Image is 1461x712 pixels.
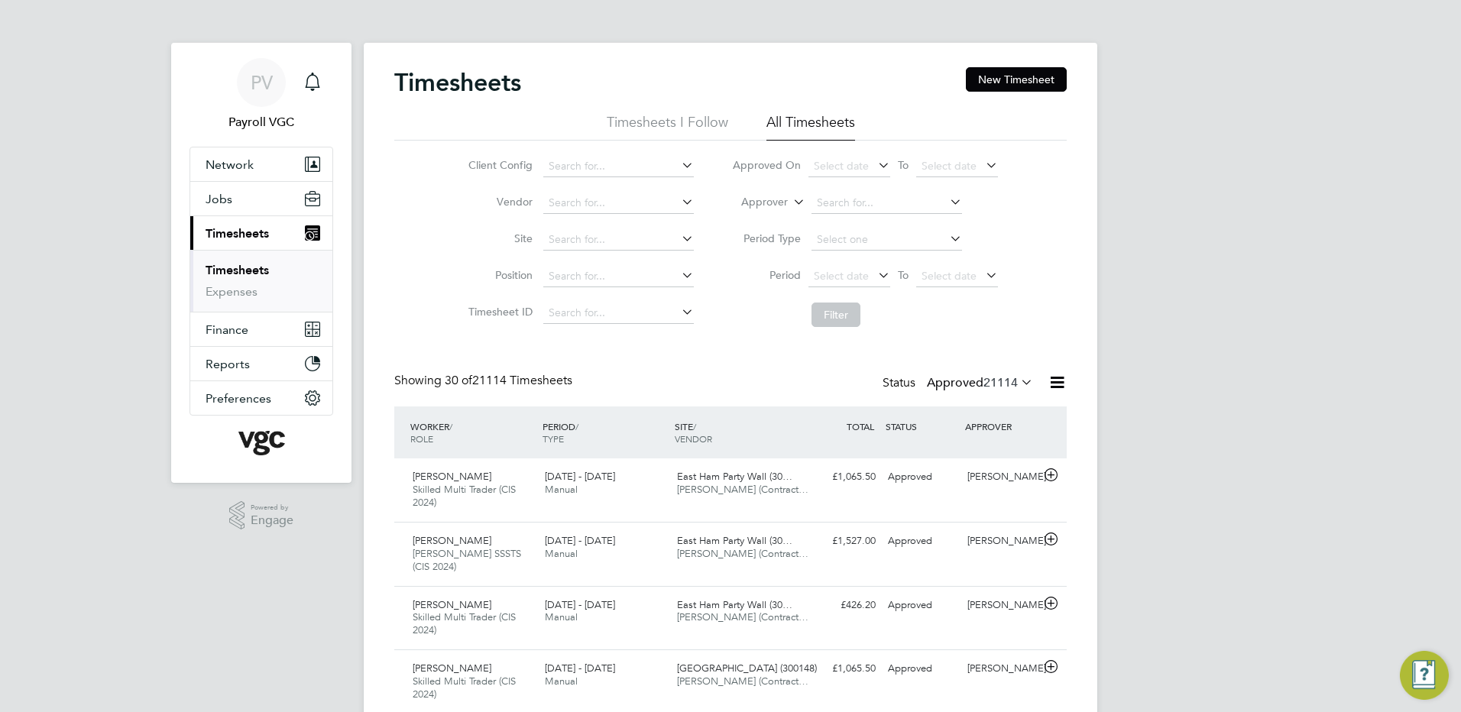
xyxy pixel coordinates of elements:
span: [PERSON_NAME] [413,598,491,611]
span: Preferences [206,391,271,406]
img: vgcgroup-logo-retina.png [238,431,285,455]
span: Select date [922,269,977,283]
button: Network [190,147,332,181]
span: Timesheets [206,226,269,241]
div: £426.20 [802,593,882,618]
span: [PERSON_NAME] SSSTS (CIS 2024) [413,547,521,573]
label: Approver [719,195,788,210]
label: Vendor [464,195,533,209]
span: Manual [545,610,578,623]
div: [PERSON_NAME] [961,656,1041,681]
span: East Ham Party Wall (30… [677,470,792,483]
span: Skilled Multi Trader (CIS 2024) [413,610,516,636]
a: Timesheets [206,263,269,277]
input: Search for... [543,156,694,177]
span: [PERSON_NAME] (Contract… [677,610,808,623]
div: APPROVER [961,413,1041,440]
span: Skilled Multi Trader (CIS 2024) [413,483,516,509]
div: STATUS [882,413,961,440]
span: 30 of [445,373,472,388]
span: Manual [545,483,578,496]
button: New Timesheet [966,67,1067,92]
span: East Ham Party Wall (30… [677,598,792,611]
span: [PERSON_NAME] (Contract… [677,547,808,560]
span: Select date [814,159,869,173]
div: [PERSON_NAME] [961,529,1041,554]
div: PERIOD [539,413,671,452]
div: Timesheets [190,250,332,312]
label: Site [464,231,533,245]
div: SITE [671,413,803,452]
div: Status [883,373,1036,394]
span: / [449,420,452,432]
span: Powered by [251,501,293,514]
span: Network [206,157,254,172]
input: Search for... [543,266,694,287]
button: Jobs [190,182,332,215]
button: Finance [190,312,332,346]
div: Approved [882,464,961,490]
span: Skilled Multi Trader (CIS 2024) [413,675,516,701]
span: Select date [922,159,977,173]
input: Search for... [811,193,962,214]
span: Finance [206,322,248,337]
a: Go to home page [190,431,333,455]
input: Search for... [543,193,694,214]
button: Engage Resource Center [1400,651,1449,700]
div: [PERSON_NAME] [961,464,1041,490]
a: Expenses [206,284,258,299]
span: Engage [251,514,293,527]
span: 21114 Timesheets [445,373,572,388]
span: Reports [206,357,250,371]
label: Period [732,268,801,282]
button: Filter [811,303,860,327]
span: [DATE] - [DATE] [545,598,615,611]
label: Period Type [732,231,801,245]
span: [DATE] - [DATE] [545,470,615,483]
div: [PERSON_NAME] [961,593,1041,618]
span: TOTAL [847,420,874,432]
span: ROLE [410,432,433,445]
span: Payroll VGC [190,113,333,131]
label: Position [464,268,533,282]
h2: Timesheets [394,67,521,98]
a: Powered byEngage [229,501,294,530]
li: Timesheets I Follow [607,113,728,141]
span: East Ham Party Wall (30… [677,534,792,547]
button: Preferences [190,381,332,415]
span: Manual [545,675,578,688]
span: To [893,155,913,175]
label: Approved On [732,158,801,172]
span: [PERSON_NAME] (Contract… [677,675,808,688]
span: [PERSON_NAME] (Contract… [677,483,808,496]
label: Approved [927,375,1033,390]
span: TYPE [543,432,564,445]
button: Timesheets [190,216,332,250]
input: Search for... [543,229,694,251]
span: [GEOGRAPHIC_DATA] (300148) [677,662,817,675]
span: To [893,265,913,285]
span: [PERSON_NAME] [413,662,491,675]
div: £1,065.50 [802,656,882,681]
span: Manual [545,547,578,560]
span: [PERSON_NAME] [413,470,491,483]
li: All Timesheets [766,113,855,141]
span: 21114 [983,375,1018,390]
span: PV [251,73,273,92]
span: [PERSON_NAME] [413,534,491,547]
label: Client Config [464,158,533,172]
label: Timesheet ID [464,305,533,319]
input: Select one [811,229,962,251]
nav: Main navigation [171,43,351,483]
span: [DATE] - [DATE] [545,534,615,547]
span: Select date [814,269,869,283]
span: Jobs [206,192,232,206]
div: Approved [882,593,961,618]
div: £1,527.00 [802,529,882,554]
div: Showing [394,373,575,389]
span: / [693,420,696,432]
span: VENDOR [675,432,712,445]
span: [DATE] - [DATE] [545,662,615,675]
input: Search for... [543,303,694,324]
div: Approved [882,529,961,554]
